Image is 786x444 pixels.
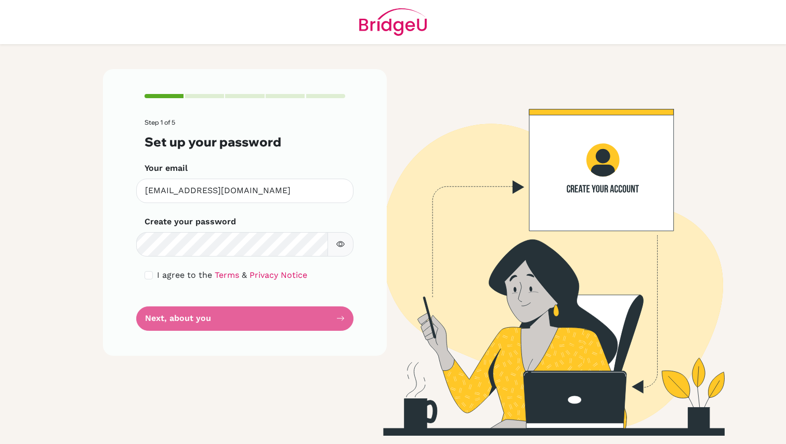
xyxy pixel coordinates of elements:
span: Step 1 of 5 [145,118,175,126]
label: Create your password [145,216,236,228]
label: Your email [145,162,188,174]
span: & [242,270,247,280]
input: Insert your email* [136,179,353,203]
a: Terms [215,270,239,280]
span: I agree to the [157,270,212,280]
h3: Set up your password [145,134,345,150]
a: Privacy Notice [250,270,307,280]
